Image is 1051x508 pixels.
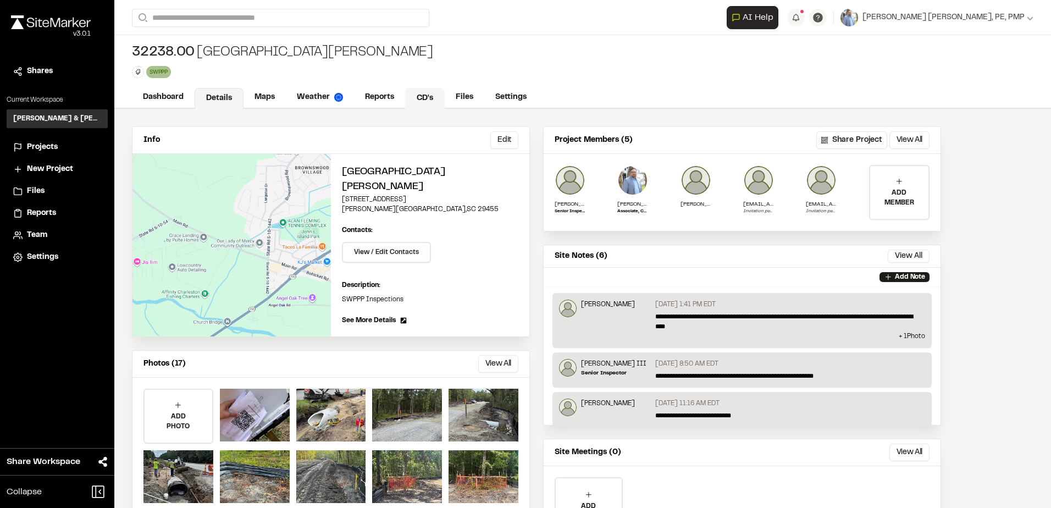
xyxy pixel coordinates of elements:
p: [PERSON_NAME] [581,300,635,310]
span: See More Details [342,316,396,325]
button: View All [888,250,930,263]
button: Edit [490,131,518,149]
p: Invitation pending [806,208,837,215]
div: Oh geez...please don't... [11,29,91,39]
p: ADD PHOTO [145,412,212,432]
p: Photos (17) [143,358,186,370]
p: Site Meetings (0) [555,446,621,459]
p: [PERSON_NAME] III [555,200,585,208]
a: Weather [286,87,354,108]
p: Senior Inspector [555,208,585,215]
a: New Project [13,163,101,175]
p: [DATE] 1:41 PM EDT [655,300,716,310]
p: Contacts: [342,225,373,235]
span: 32238.00 [132,44,195,62]
span: Share Workspace [7,455,80,468]
button: View / Edit Contacts [342,242,431,263]
p: [PERSON_NAME][GEOGRAPHIC_DATA] , SC 29455 [342,205,518,214]
p: [PERSON_NAME] III [581,359,646,369]
p: Description: [342,280,518,290]
img: J. Mike Simpson Jr., PE, PMP [617,165,648,196]
p: Senior Inspector [581,369,646,377]
img: Stephen Clark [681,165,711,196]
span: Files [27,185,45,197]
img: rebrand.png [11,15,91,29]
p: Info [143,134,160,146]
a: Files [13,185,101,197]
span: Shares [27,65,53,78]
img: User [840,9,858,26]
button: Edit Tags [132,66,144,78]
button: Search [132,9,152,27]
p: [PERSON_NAME] [681,200,711,208]
img: Glenn David Smoak III [559,359,577,377]
p: SWPPP Inspections [342,295,518,305]
p: Project Members (5) [555,134,633,146]
p: [PERSON_NAME] [PERSON_NAME], PE, PMP [617,200,648,208]
button: View All [889,131,930,149]
p: [DATE] 11:16 AM EDT [655,399,720,408]
p: [PERSON_NAME] [581,399,635,408]
button: View All [478,355,518,373]
img: Stephen Clark [559,300,577,317]
span: Reports [27,207,56,219]
p: [DATE] 8:50 AM EDT [655,359,718,369]
p: + 1 Photo [559,332,925,341]
img: Glenn David Smoak III [555,165,585,196]
p: [EMAIL_ADDRESS][DOMAIN_NAME] [743,200,774,208]
button: View All [889,444,930,461]
img: precipai.png [334,93,343,102]
a: Dashboard [132,87,195,108]
span: New Project [27,163,73,175]
a: Maps [244,87,286,108]
div: [GEOGRAPHIC_DATA][PERSON_NAME] [132,44,433,62]
span: Settings [27,251,58,263]
p: Associate, CEI [617,208,648,215]
p: Add Note [895,272,925,282]
p: [EMAIL_ADDRESS][DOMAIN_NAME] [806,200,837,208]
a: CD's [405,88,445,109]
a: Reports [354,87,405,108]
div: SWPPP [146,66,171,78]
img: Stephen Clark [559,399,577,416]
a: Shares [13,65,101,78]
div: Open AI Assistant [727,6,783,29]
p: [STREET_ADDRESS] [342,195,518,205]
p: Current Workspace [7,95,108,105]
span: Projects [27,141,58,153]
p: Site Notes (6) [555,250,607,262]
a: Settings [13,251,101,263]
span: Team [27,229,47,241]
span: Collapse [7,485,42,499]
img: photo [743,165,774,196]
a: Settings [484,87,538,108]
a: Team [13,229,101,241]
a: Reports [13,207,101,219]
button: Open AI Assistant [727,6,778,29]
span: AI Help [743,11,773,24]
h2: [GEOGRAPHIC_DATA][PERSON_NAME] [342,165,518,195]
button: [PERSON_NAME] [PERSON_NAME], PE, PMP [840,9,1033,26]
span: [PERSON_NAME] [PERSON_NAME], PE, PMP [862,12,1025,24]
p: ADD MEMBER [870,188,928,208]
a: Projects [13,141,101,153]
a: Files [445,87,484,108]
button: Share Project [816,131,887,149]
h3: [PERSON_NAME] & [PERSON_NAME] Inc. [13,114,101,124]
p: Invitation pending [743,208,774,215]
a: Details [195,88,244,109]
